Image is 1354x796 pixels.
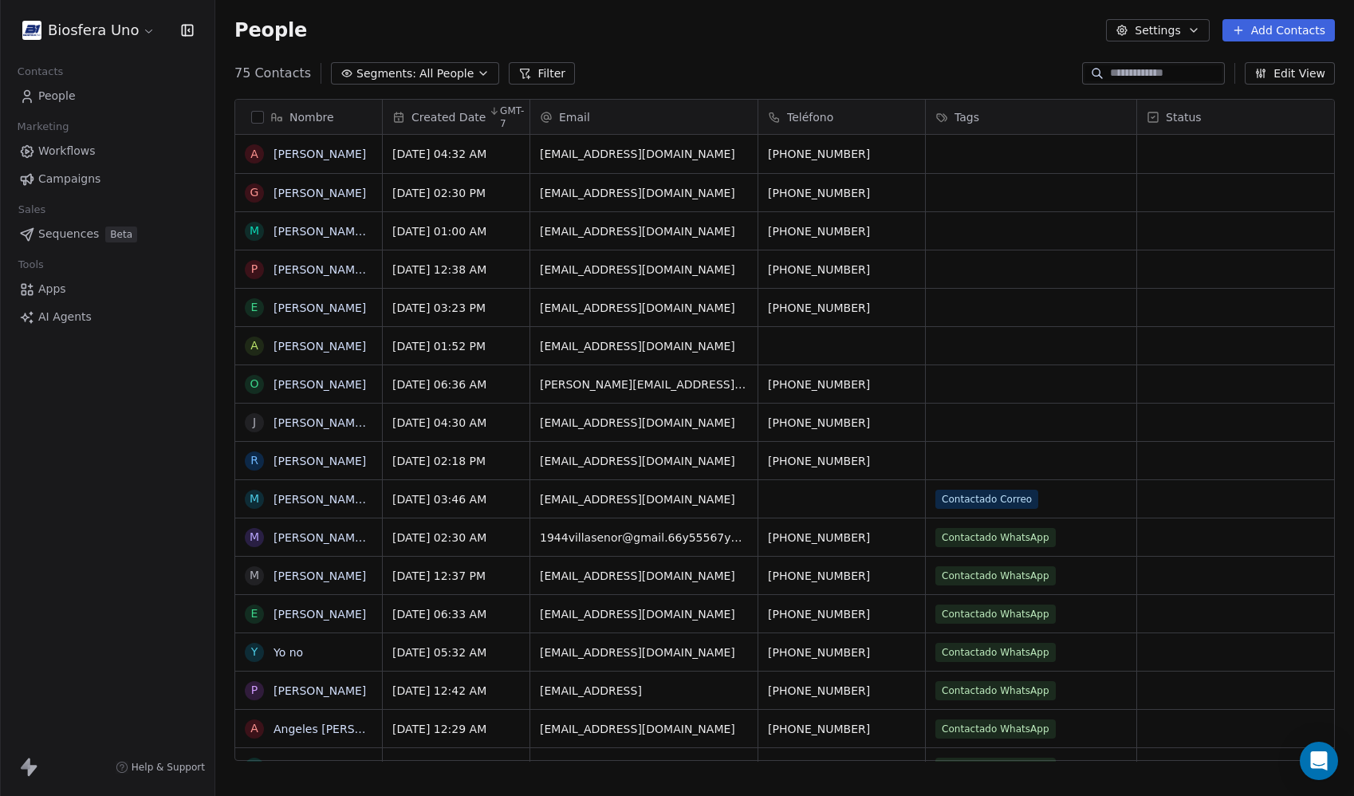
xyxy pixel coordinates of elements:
a: AI Agents [13,304,202,330]
div: Y [251,644,258,660]
span: Help & Support [132,761,205,774]
span: Nombre [289,109,334,125]
a: [PERSON_NAME] [274,761,366,774]
span: 1944villasenor@gmail.66y55567y5v7com [540,530,748,546]
a: [PERSON_NAME] [274,187,366,199]
div: Email [530,100,758,134]
span: [EMAIL_ADDRESS][DOMAIN_NAME] [540,223,748,239]
span: [DATE] 12:23 PM [392,759,520,775]
a: People [13,83,202,109]
img: biosfera-ppic.jpg [22,21,41,40]
a: Yo no [274,646,303,659]
div: R [250,452,258,469]
span: Contactado WhatsApp [935,758,1056,777]
span: [EMAIL_ADDRESS][DOMAIN_NAME] [540,568,748,584]
span: [DATE] 05:32 AM [392,644,520,660]
span: 75 Contacts [234,64,311,83]
a: [PERSON_NAME] [274,455,366,467]
span: Contactado WhatsApp [935,566,1056,585]
span: [PHONE_NUMBER] [768,146,915,162]
div: M [250,491,259,507]
span: [DATE] 04:32 AM [392,146,520,162]
span: [EMAIL_ADDRESS][DOMAIN_NAME] [540,491,748,507]
span: [EMAIL_ADDRESS][DOMAIN_NAME] [540,415,748,431]
a: Angeles [PERSON_NAME] [274,723,415,735]
span: [PHONE_NUMBER] [768,568,915,584]
div: grid [235,135,383,762]
span: [PHONE_NUMBER] [768,644,915,660]
span: Contactado WhatsApp [935,643,1056,662]
span: Contactado WhatsApp [935,681,1056,700]
span: [DATE] 04:30 AM [392,415,520,431]
span: Tags [954,109,979,125]
div: O [250,376,258,392]
span: [PHONE_NUMBER] [768,759,915,775]
div: E [251,299,258,316]
div: Nombre [235,100,382,134]
span: [EMAIL_ADDRESS][DOMAIN_NAME] [540,185,748,201]
div: G [250,184,259,201]
div: A [250,146,258,163]
span: GMT-7 [500,104,526,130]
button: Filter [509,62,575,85]
div: E [251,605,258,622]
span: [PHONE_NUMBER] [768,415,915,431]
a: Help & Support [116,761,205,774]
span: Apps [38,281,66,298]
div: Tags [926,100,1136,134]
div: P [251,261,258,278]
a: [PERSON_NAME] [PERSON_NAME] [PERSON_NAME] [274,225,559,238]
span: Contacts [10,60,70,84]
div: M [250,529,259,546]
span: [EMAIL_ADDRESS][DOMAIN_NAME] [540,721,748,737]
span: Contactado WhatsApp [935,528,1056,547]
span: [DATE] 02:30 PM [392,185,520,201]
a: [PERSON_NAME] [274,569,366,582]
span: [DATE] 12:42 AM [392,683,520,699]
span: Teléfono [787,109,833,125]
span: [EMAIL_ADDRESS] [540,683,748,699]
a: [PERSON_NAME] [PERSON_NAME] [274,416,462,429]
span: Marketing [10,115,76,139]
span: Sales [11,198,53,222]
span: Biosfera Uno [48,20,139,41]
div: C [250,759,258,775]
span: Tools [11,253,50,277]
div: Teléfono [758,100,925,134]
span: [DATE] 02:30 AM [392,530,520,546]
span: [DATE] 03:23 PM [392,300,520,316]
a: SequencesBeta [13,221,202,247]
button: Biosfera Uno [19,17,159,44]
span: [PHONE_NUMBER] [768,453,915,469]
span: Workflows [38,143,96,160]
span: [EMAIL_ADDRESS][DOMAIN_NAME] [540,262,748,278]
span: [PHONE_NUMBER] [768,262,915,278]
span: [PHONE_NUMBER] [768,223,915,239]
span: [PHONE_NUMBER] [768,300,915,316]
span: AI Agents [38,309,92,325]
span: [EMAIL_ADDRESS][DOMAIN_NAME] [540,300,748,316]
a: [PERSON_NAME] [274,608,366,621]
span: [PHONE_NUMBER] [768,721,915,737]
div: Open Intercom Messenger [1300,742,1338,780]
span: [EMAIL_ADDRESS][DOMAIN_NAME] [540,453,748,469]
div: M [250,223,259,239]
span: Contactado Correo [935,490,1038,509]
span: [PHONE_NUMBER] [768,530,915,546]
button: Edit View [1245,62,1335,85]
a: [PERSON_NAME] [274,378,366,391]
span: [DATE] 03:46 AM [392,491,520,507]
span: [PERSON_NAME][EMAIL_ADDRESS][DOMAIN_NAME] [540,376,748,392]
span: [PHONE_NUMBER] [768,376,915,392]
span: [EMAIL_ADDRESS][DOMAIN_NAME] [540,644,748,660]
button: Settings [1106,19,1209,41]
span: Contactado WhatsApp [935,605,1056,624]
a: [PERSON_NAME] de Oca. n [274,531,423,544]
span: [EMAIL_ADDRESS][DOMAIN_NAME] [540,338,748,354]
span: People [234,18,307,42]
span: [DATE] 06:33 AM [392,606,520,622]
span: [EMAIL_ADDRESS][DOMAIN_NAME] [540,146,748,162]
div: A [250,720,258,737]
span: Sequences [38,226,99,242]
div: Created DateGMT-7 [383,100,529,134]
